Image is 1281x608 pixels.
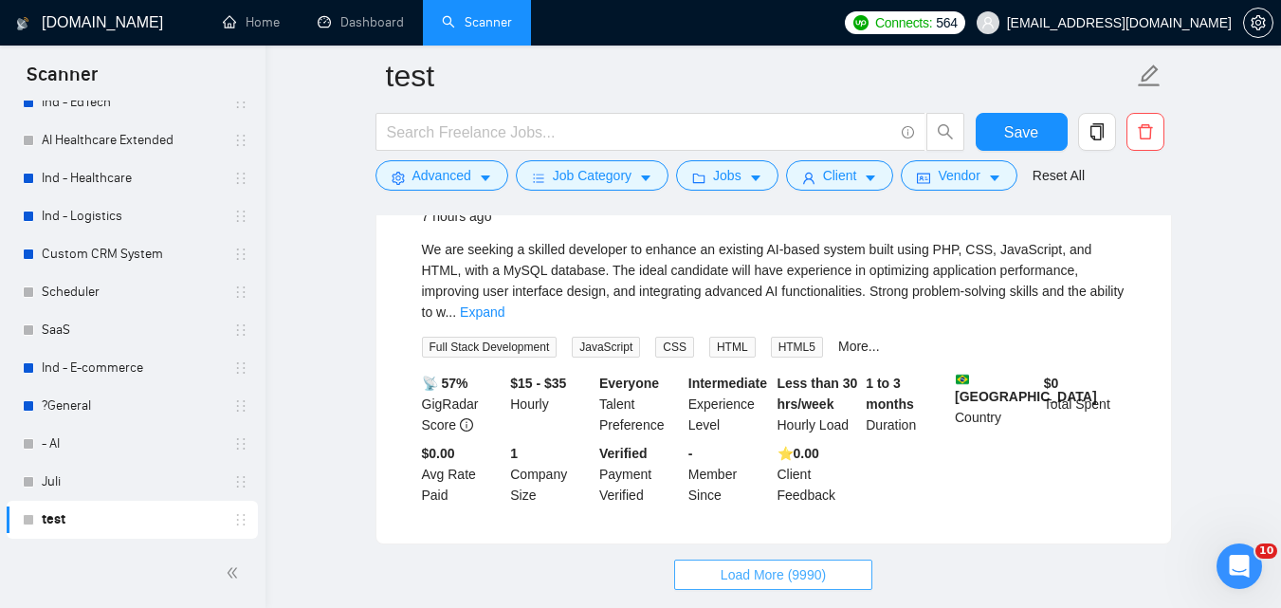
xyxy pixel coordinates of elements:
[233,247,248,262] span: holder
[1004,120,1038,144] span: Save
[42,273,222,311] a: Scheduler
[1217,544,1262,589] iframe: Intercom live chat
[42,387,222,425] a: ?General
[655,337,694,358] span: CSS
[233,133,248,148] span: holder
[42,197,222,235] a: Ind - Logistics
[16,9,29,39] img: logo
[11,61,113,101] span: Scanner
[674,560,872,590] button: Load More (9990)
[927,123,963,140] span: search
[418,373,507,435] div: GigRadar Score
[42,425,222,463] a: - AI
[510,376,566,391] b: $15 - $35
[1126,113,1164,151] button: delete
[42,159,222,197] a: Ind - Healthcare
[422,446,455,461] b: $0.00
[42,501,222,539] a: test
[774,373,863,435] div: Hourly Load
[42,349,222,387] a: Ind - E-commerce
[42,121,222,159] a: AI Healthcare Extended
[42,311,222,349] a: SaaS
[1040,373,1129,435] div: Total Spent
[460,418,473,432] span: info-circle
[864,171,877,185] span: caret-down
[862,373,951,435] div: Duration
[233,512,248,527] span: holder
[786,160,894,191] button: userClientcaret-down
[1244,15,1272,30] span: setting
[1127,123,1163,140] span: delete
[233,285,248,300] span: holder
[676,160,778,191] button: folderJobscaret-down
[956,373,969,386] img: 🇧🇷
[422,337,558,358] span: Full Stack Development
[599,446,648,461] b: Verified
[233,474,248,489] span: holder
[445,304,456,320] span: ...
[838,339,880,354] a: More...
[709,337,756,358] span: HTML
[692,171,705,185] span: folder
[412,165,471,186] span: Advanced
[875,12,932,33] span: Connects:
[866,376,914,412] b: 1 to 3 months
[595,443,685,506] div: Payment Verified
[749,171,762,185] span: caret-down
[1078,113,1116,151] button: copy
[460,304,504,320] a: Expand
[988,171,1001,185] span: caret-down
[771,337,823,358] span: HTML5
[387,120,893,144] input: Search Freelance Jobs...
[951,373,1040,435] div: Country
[685,373,774,435] div: Experience Level
[1243,15,1273,30] a: setting
[1033,165,1085,186] a: Reset All
[422,239,1125,322] div: We are seeking a skilled developer to enhance an existing AI-based system built using PHP, CSS, J...
[233,171,248,186] span: holder
[976,113,1068,151] button: Save
[386,52,1133,100] input: Scanner name...
[926,113,964,151] button: search
[442,14,512,30] a: searchScanner
[981,16,995,29] span: user
[639,171,652,185] span: caret-down
[418,443,507,506] div: Avg Rate Paid
[516,160,668,191] button: barsJob Categorycaret-down
[506,373,595,435] div: Hourly
[778,376,858,412] b: Less than 30 hrs/week
[233,209,248,224] span: holder
[917,171,930,185] span: idcard
[479,171,492,185] span: caret-down
[1079,123,1115,140] span: copy
[42,235,222,273] a: Custom CRM System
[226,563,245,582] span: double-left
[1255,544,1277,559] span: 10
[936,12,957,33] span: 564
[422,205,1017,228] div: 7 hours ago
[506,443,595,506] div: Company Size
[42,83,222,121] a: Ind - EdTech
[823,165,857,186] span: Client
[233,95,248,110] span: holder
[853,15,869,30] img: upwork-logo.png
[318,14,404,30] a: dashboardDashboard
[233,360,248,376] span: holder
[223,14,280,30] a: homeHome
[938,165,979,186] span: Vendor
[802,171,815,185] span: user
[902,126,914,138] span: info-circle
[774,443,863,506] div: Client Feedback
[553,165,631,186] span: Job Category
[599,376,659,391] b: Everyone
[721,564,826,585] span: Load More (9990)
[1243,8,1273,38] button: setting
[688,376,767,391] b: Intermediate
[422,242,1125,320] span: We are seeking a skilled developer to enhance an existing AI-based system built using PHP, CSS, J...
[510,446,518,461] b: 1
[375,160,508,191] button: settingAdvancedcaret-down
[1044,376,1059,391] b: $ 0
[42,463,222,501] a: Juli
[422,376,468,391] b: 📡 57%
[233,436,248,451] span: holder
